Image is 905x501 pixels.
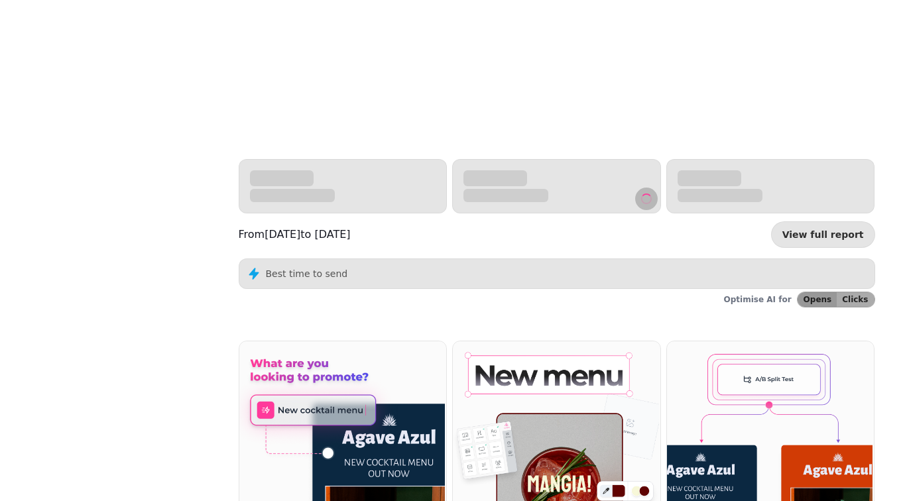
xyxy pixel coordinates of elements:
[804,296,832,304] span: Opens
[266,267,348,280] p: Best time to send
[239,227,351,243] p: From [DATE] to [DATE]
[798,292,837,307] button: Opens
[842,296,868,304] span: Clicks
[724,294,792,305] p: Optimise AI for
[771,221,875,248] a: View full report
[635,188,658,210] button: refresh
[837,292,874,307] button: Clicks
